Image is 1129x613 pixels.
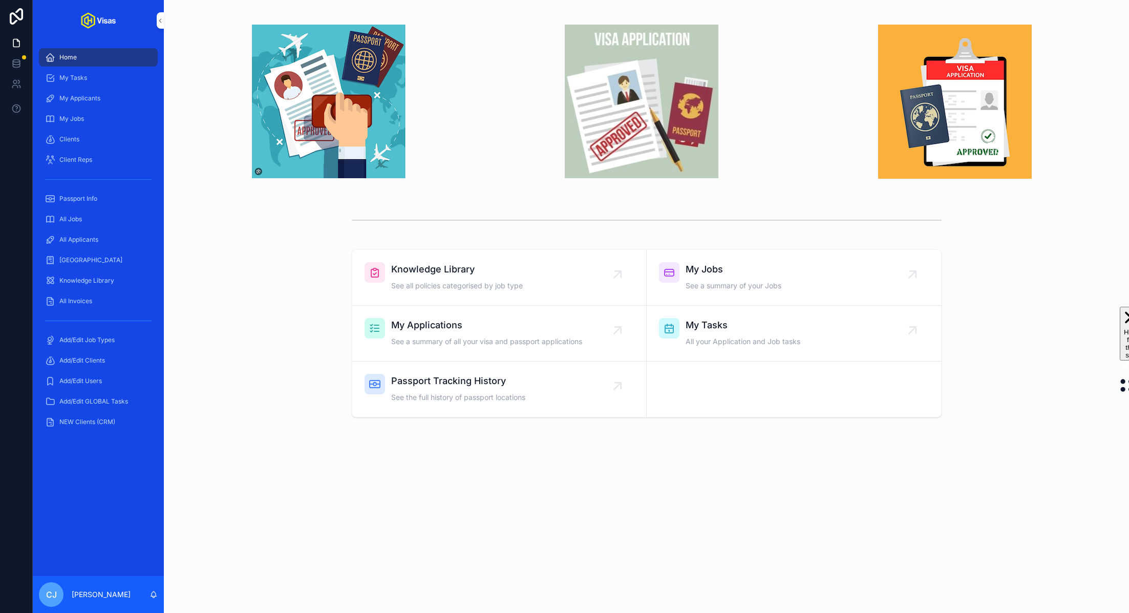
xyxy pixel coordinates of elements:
a: Knowledge Library [39,271,158,290]
span: NEW Clients (CRM) [59,418,115,426]
span: All your Application and Job tasks [686,336,800,347]
span: My Applications [391,318,582,332]
a: [GEOGRAPHIC_DATA] [39,251,158,269]
span: Knowledge Library [59,277,114,285]
span: My Tasks [59,74,87,82]
a: All Invoices [39,292,158,310]
a: My ApplicationsSee a summary of all your visa and passport applications [352,306,647,362]
img: 23834-_img3.png [878,25,1032,179]
span: See the full history of passport locations [391,392,525,403]
a: Passport Info [39,189,158,208]
span: Passport Info [59,195,97,203]
a: My TasksAll your Application and Job tasks [647,306,941,362]
a: Add/Edit Job Types [39,331,158,349]
a: All Jobs [39,210,158,228]
span: All Invoices [59,297,92,305]
img: App logo [81,12,116,29]
span: Clients [59,135,79,143]
span: Add/Edit Clients [59,356,105,365]
a: Passport Tracking HistorySee the full history of passport locations [352,362,647,417]
img: 23832-_img1.png [252,25,406,178]
span: Passport Tracking History [391,374,525,388]
span: All Applicants [59,236,98,244]
a: Clients [39,130,158,149]
a: Home [39,48,158,67]
span: My Tasks [686,318,800,332]
a: My Applicants [39,89,158,108]
span: Knowledge Library [391,262,523,277]
a: Add/Edit Clients [39,351,158,370]
p: [PERSON_NAME] [72,589,131,600]
span: Client Reps [59,156,92,164]
a: Add/Edit Users [39,372,158,390]
span: Add/Edit Users [59,377,102,385]
span: Add/Edit Job Types [59,336,115,344]
span: See a summary of all your visa and passport applications [391,336,582,347]
img: 23833-_img2.jpg [565,25,718,178]
a: All Applicants [39,230,158,249]
a: Add/Edit GLOBAL Tasks [39,392,158,411]
span: CJ [46,588,57,601]
a: My Jobs [39,110,158,128]
a: Knowledge LibrarySee all policies categorised by job type [352,250,647,306]
a: My JobsSee a summary of your Jobs [647,250,941,306]
span: Home [59,53,77,61]
a: My Tasks [39,69,158,87]
span: [GEOGRAPHIC_DATA] [59,256,122,264]
span: My Jobs [686,262,781,277]
span: See all policies categorised by job type [391,281,523,291]
div: scrollable content [33,41,164,445]
span: See a summary of your Jobs [686,281,781,291]
span: All Jobs [59,215,82,223]
a: NEW Clients (CRM) [39,413,158,431]
span: My Applicants [59,94,100,102]
a: Client Reps [39,151,158,169]
span: My Jobs [59,115,84,123]
span: Add/Edit GLOBAL Tasks [59,397,128,406]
